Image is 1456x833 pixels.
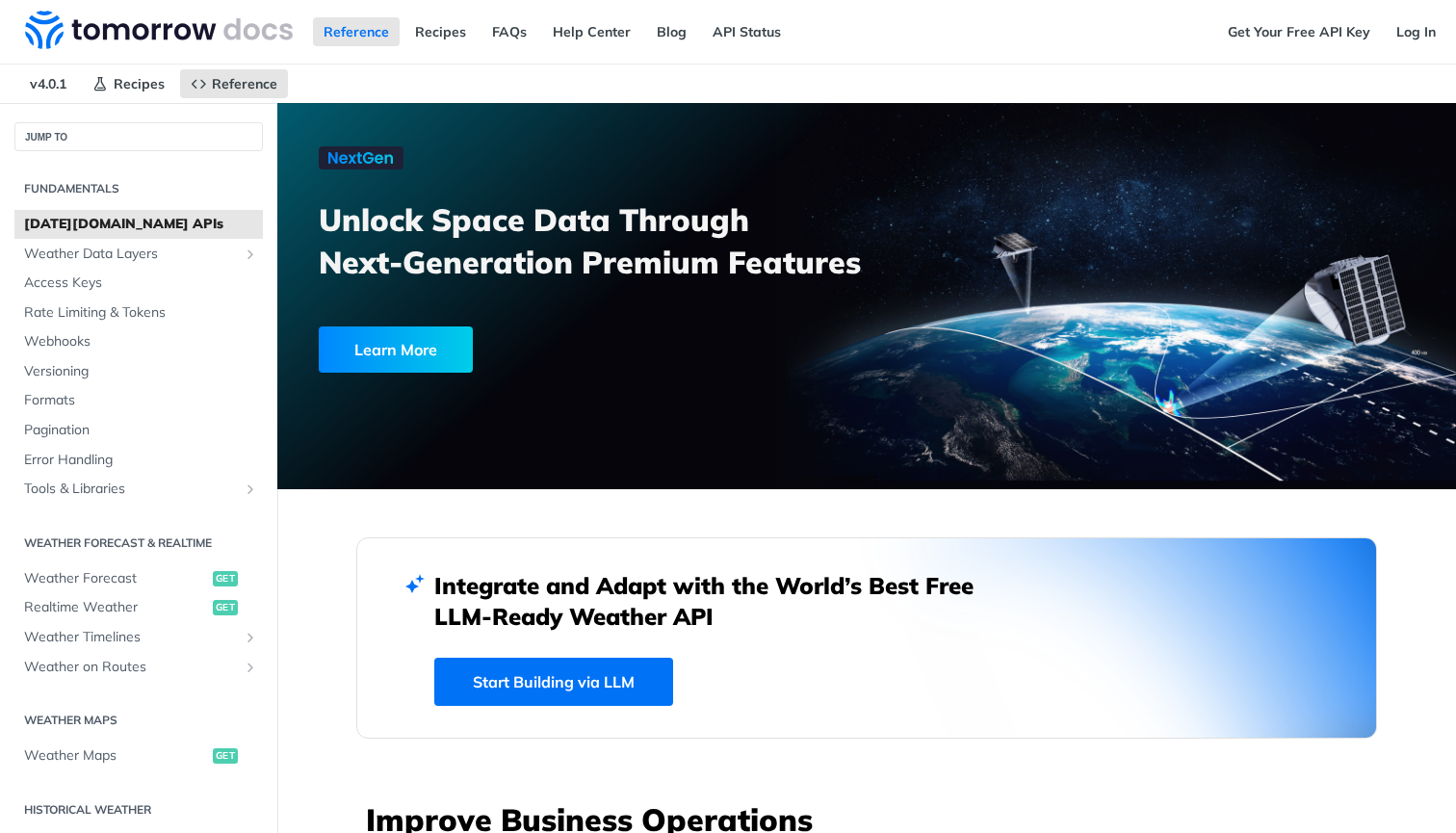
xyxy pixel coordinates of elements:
[14,446,263,475] a: Error Handling
[404,17,477,46] a: Recipes
[213,600,238,615] span: get
[14,210,263,239] a: [DATE][DOMAIN_NAME] APIs
[434,570,1002,632] h2: Integrate and Adapt with the World’s Best Free LLM-Ready Weather API
[14,180,263,197] h2: Fundamentals
[24,480,238,499] span: Tools & Libraries
[542,17,641,46] a: Help Center
[14,357,263,386] a: Versioning
[14,712,263,729] h2: Weather Maps
[212,75,277,92] span: Reference
[24,628,238,647] span: Weather Timelines
[25,11,293,49] img: Tomorrow.io Weather API Docs
[319,326,473,373] div: Learn More
[14,122,263,151] button: JUMP TO
[14,299,263,327] a: Rate Limiting & Tokens
[82,69,175,98] a: Recipes
[14,475,263,504] a: Tools & LibrariesShow subpages for Tools & Libraries
[213,571,238,586] span: get
[319,326,773,373] a: Learn More
[24,245,238,264] span: Weather Data Layers
[1217,17,1381,46] a: Get Your Free API Key
[14,416,263,445] a: Pagination
[14,593,263,622] a: Realtime Weatherget
[24,332,258,351] span: Webhooks
[24,658,238,677] span: Weather on Routes
[434,658,673,706] a: Start Building via LLM
[19,69,77,98] span: v4.0.1
[702,17,792,46] a: API Status
[14,742,263,770] a: Weather Mapsget
[14,327,263,356] a: Webhooks
[24,303,258,323] span: Rate Limiting & Tokens
[24,598,208,617] span: Realtime Weather
[24,746,208,766] span: Weather Maps
[114,75,165,92] span: Recipes
[313,17,400,46] a: Reference
[24,215,258,234] span: [DATE][DOMAIN_NAME] APIs
[24,362,258,381] span: Versioning
[1386,17,1446,46] a: Log In
[24,451,258,470] span: Error Handling
[14,269,263,298] a: Access Keys
[24,421,258,440] span: Pagination
[14,386,263,415] a: Formats
[481,17,537,46] a: FAQs
[24,273,258,293] span: Access Keys
[180,69,288,98] a: Reference
[646,17,697,46] a: Blog
[24,569,208,588] span: Weather Forecast
[14,564,263,593] a: Weather Forecastget
[243,482,258,497] button: Show subpages for Tools & Libraries
[243,247,258,262] button: Show subpages for Weather Data Layers
[14,534,263,552] h2: Weather Forecast & realtime
[14,240,263,269] a: Weather Data LayersShow subpages for Weather Data Layers
[24,391,258,410] span: Formats
[14,653,263,682] a: Weather on RoutesShow subpages for Weather on Routes
[319,198,888,283] h3: Unlock Space Data Through Next-Generation Premium Features
[243,630,258,645] button: Show subpages for Weather Timelines
[14,623,263,652] a: Weather TimelinesShow subpages for Weather Timelines
[14,801,263,819] h2: Historical Weather
[243,660,258,675] button: Show subpages for Weather on Routes
[319,146,403,169] img: NextGen
[213,748,238,764] span: get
